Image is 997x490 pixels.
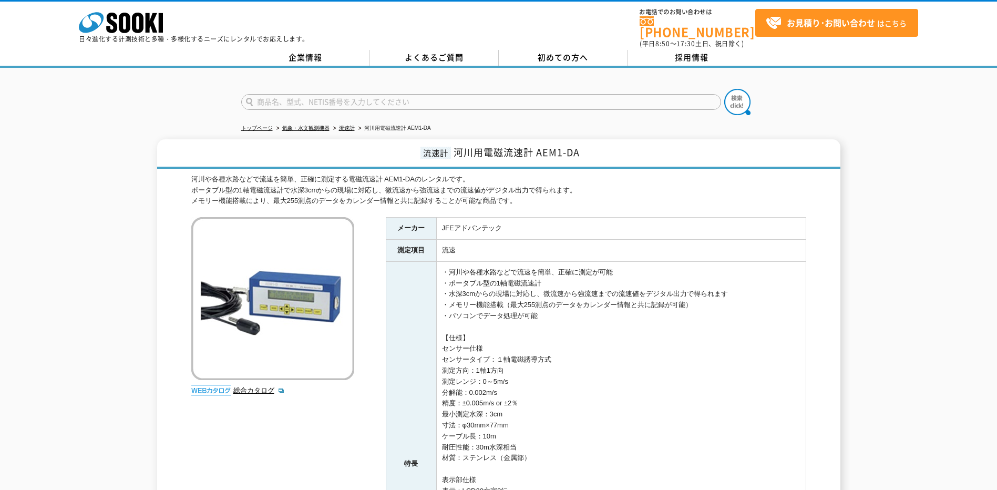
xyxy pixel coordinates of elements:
span: 流速計 [420,147,451,159]
p: 日々進化する計測技術と多種・多様化するニーズにレンタルでお応えします。 [79,36,309,42]
td: 流速 [436,240,806,262]
a: 気象・水文観測機器 [282,125,330,131]
img: btn_search.png [724,89,751,115]
img: webカタログ [191,385,231,396]
td: JFEアドバンテック [436,218,806,240]
a: 総合カタログ [233,386,285,394]
a: お見積り･お問い合わせはこちら [755,9,918,37]
span: 河川用電磁流速計 AEM1-DA [454,145,580,159]
input: 商品名、型式、NETIS番号を入力してください [241,94,721,110]
img: 河川用電磁流速計 AEM1-DA [191,217,354,380]
a: 採用情報 [628,50,756,66]
th: 測定項目 [386,240,436,262]
a: 企業情報 [241,50,370,66]
a: トップページ [241,125,273,131]
span: はこちら [766,15,907,31]
div: 河川や各種水路などで流速を簡単、正確に測定する電磁流速計 AEM1-DAのレンタルです。 ポータブル型の1軸電磁流速計で水深3cmからの現場に対応し、微流速から強流速までの流速値がデジタル出力で... [191,174,806,207]
a: [PHONE_NUMBER] [640,16,755,38]
a: 初めての方へ [499,50,628,66]
strong: お見積り･お問い合わせ [787,16,875,29]
span: (平日 ～ 土日、祝日除く) [640,39,744,48]
span: 8:50 [655,39,670,48]
span: お電話でのお問い合わせは [640,9,755,15]
a: よくあるご質問 [370,50,499,66]
span: 17:30 [676,39,695,48]
th: メーカー [386,218,436,240]
li: 河川用電磁流速計 AEM1-DA [356,123,431,134]
span: 初めての方へ [538,52,588,63]
a: 流速計 [339,125,355,131]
